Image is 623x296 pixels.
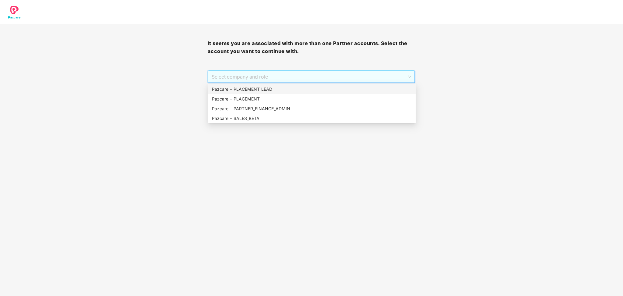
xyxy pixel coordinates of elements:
[208,114,416,123] div: Pazcare - SALES_BETA
[212,71,411,83] span: Select company and role
[208,84,416,94] div: Pazcare - PLACEMENT_LEAD
[212,115,412,122] div: Pazcare - SALES_BETA
[212,105,412,112] div: Pazcare - PARTNER_FINANCE_ADMIN
[208,104,416,114] div: Pazcare - PARTNER_FINANCE_ADMIN
[208,40,415,55] h3: It seems you are associated with more than one Partner accounts. Select the account you want to c...
[208,94,416,104] div: Pazcare - PLACEMENT
[212,86,412,93] div: Pazcare - PLACEMENT_LEAD
[212,96,412,102] div: Pazcare - PLACEMENT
